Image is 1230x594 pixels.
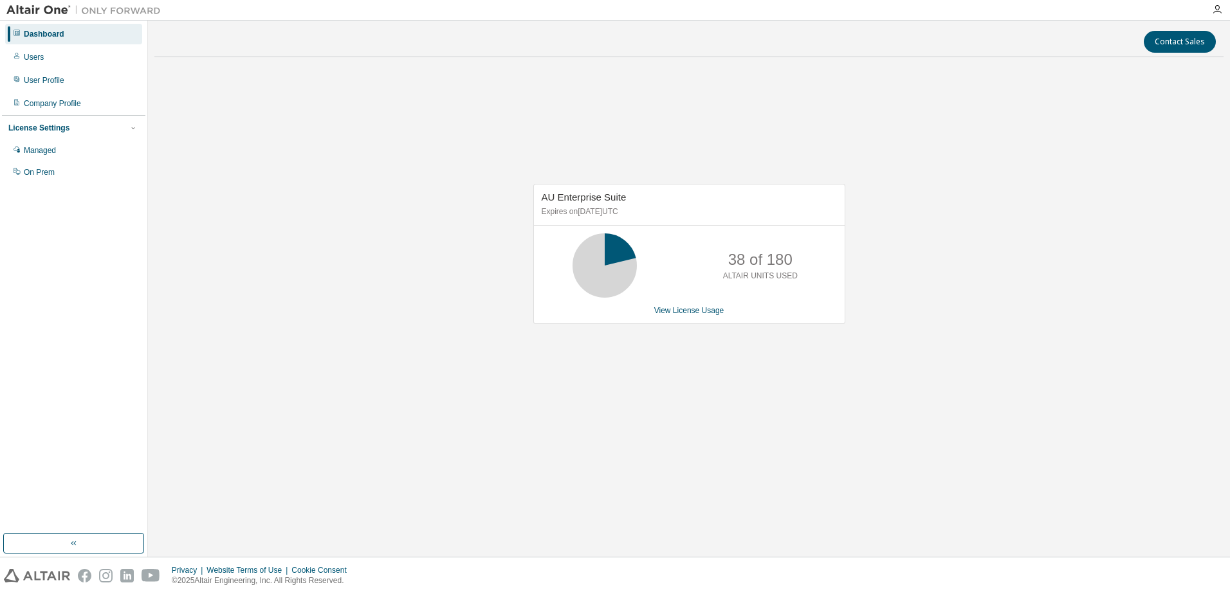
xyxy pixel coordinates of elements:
p: Expires on [DATE] UTC [542,206,834,217]
img: facebook.svg [78,569,91,582]
img: Altair One [6,4,167,17]
p: © 2025 Altair Engineering, Inc. All Rights Reserved. [172,575,354,586]
div: Users [24,52,44,62]
div: Managed [24,145,56,156]
div: Cookie Consent [291,565,354,575]
img: youtube.svg [142,569,160,582]
div: Privacy [172,565,207,575]
button: Contact Sales [1144,31,1216,53]
div: License Settings [8,123,69,133]
div: Company Profile [24,98,81,109]
a: View License Usage [654,306,724,315]
p: ALTAIR UNITS USED [723,271,798,282]
div: Dashboard [24,29,64,39]
p: 38 of 180 [728,249,793,271]
img: instagram.svg [99,569,113,582]
div: Website Terms of Use [207,565,291,575]
div: On Prem [24,167,55,177]
span: AU Enterprise Suite [542,192,627,203]
div: User Profile [24,75,64,85]
img: linkedin.svg [120,569,134,582]
img: altair_logo.svg [4,569,70,582]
